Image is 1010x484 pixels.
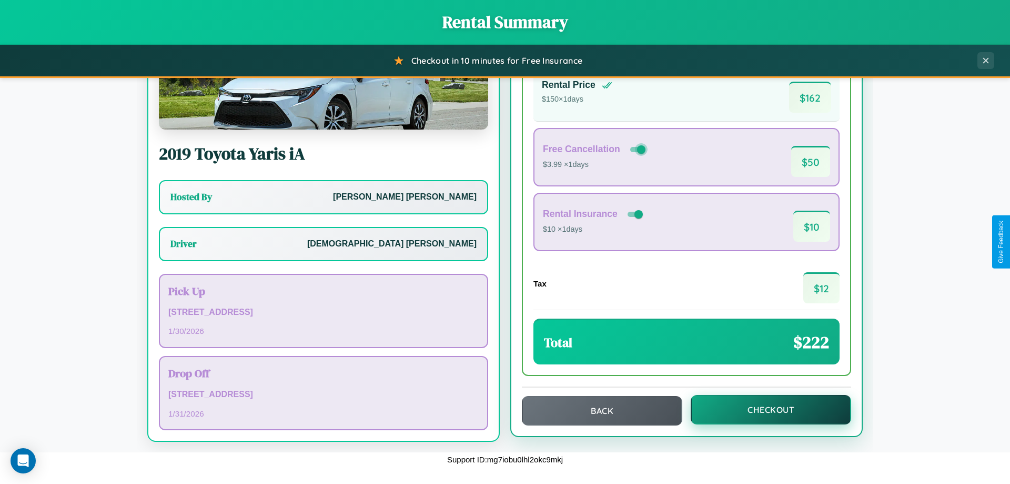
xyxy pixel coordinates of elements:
[543,144,620,155] h4: Free Cancellation
[542,80,595,91] h4: Rental Price
[533,279,547,288] h4: Tax
[11,448,36,473] div: Open Intercom Messenger
[542,93,612,106] p: $ 150 × 1 days
[168,366,479,381] h3: Drop Off
[543,223,645,236] p: $10 × 1 days
[168,407,479,421] p: 1 / 31 / 2026
[168,324,479,338] p: 1 / 30 / 2026
[170,191,212,203] h3: Hosted By
[543,209,618,220] h4: Rental Insurance
[793,331,829,354] span: $ 222
[159,142,488,165] h2: 2019 Toyota Yaris iA
[168,283,479,299] h3: Pick Up
[997,221,1005,263] div: Give Feedback
[691,395,851,424] button: Checkout
[789,82,831,113] span: $ 162
[11,11,999,34] h1: Rental Summary
[168,305,479,320] p: [STREET_ADDRESS]
[447,452,563,467] p: Support ID: mg7iobu0lhl2okc9mkj
[168,387,479,402] p: [STREET_ADDRESS]
[170,238,197,250] h3: Driver
[793,211,830,242] span: $ 10
[307,236,477,252] p: [DEMOGRAPHIC_DATA] [PERSON_NAME]
[411,55,582,66] span: Checkout in 10 minutes for Free Insurance
[544,334,572,351] h3: Total
[791,146,830,177] span: $ 50
[803,272,840,303] span: $ 12
[333,190,477,205] p: [PERSON_NAME] [PERSON_NAME]
[543,158,648,172] p: $3.99 × 1 days
[522,396,682,426] button: Back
